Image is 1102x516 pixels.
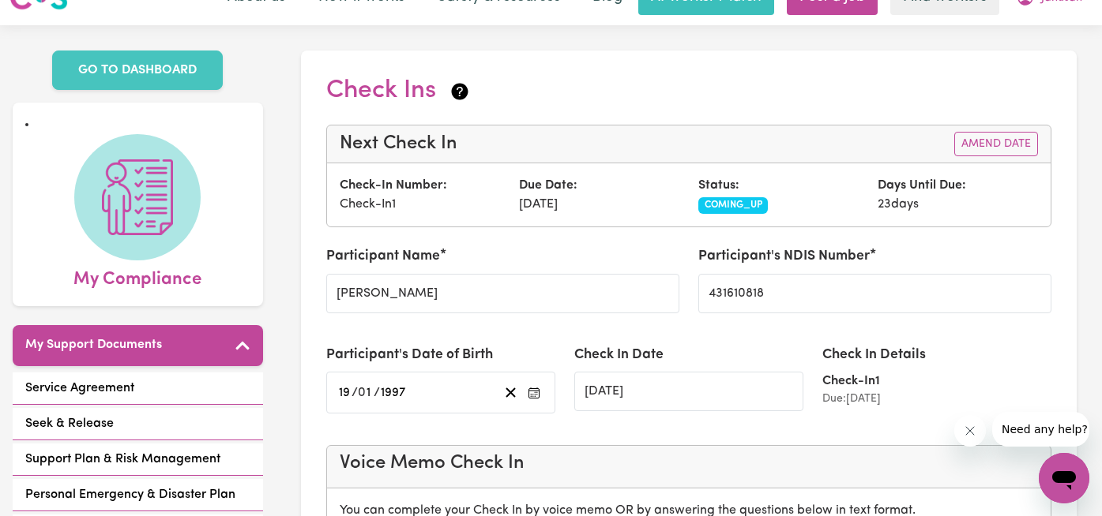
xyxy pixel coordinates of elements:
iframe: Button to launch messaging window [1039,453,1089,503]
input: -- [359,382,374,403]
label: Participant Name [326,246,440,267]
a: My Compliance [25,134,250,294]
strong: Check-In Number: [340,179,447,192]
span: / [352,386,358,400]
label: Participant's Date of Birth [326,345,493,365]
label: Check In Details [822,345,926,365]
a: Seek & Release [13,408,263,440]
a: Personal Emergency & Disaster Plan [13,479,263,511]
h4: Voice Memo Check In [340,452,1038,475]
a: GO TO DASHBOARD [52,50,223,90]
h4: Next Check In [340,133,457,155]
span: My Compliance [73,260,201,294]
iframe: Close message [954,415,986,447]
span: 0 [358,387,366,399]
label: Check In Date [574,345,664,365]
div: Check-In 1 [330,176,510,214]
strong: Days Until Due: [878,179,966,192]
a: Service Agreement [13,372,263,405]
input: ---- [380,382,407,403]
h5: My Support Documents [25,338,162,353]
span: Personal Emergency & Disaster Plan [25,485,235,504]
div: 23 days [868,176,1047,214]
strong: Status: [698,179,739,192]
div: Due: [DATE] [822,391,1051,407]
input: -- [338,382,352,403]
button: My Support Documents [13,325,263,366]
h2: Check Ins [326,76,471,106]
label: Participant's NDIS Number [698,246,870,267]
strong: Due Date: [519,179,577,192]
strong: Check-In 1 [822,375,880,387]
span: COMING_UP [698,197,769,213]
button: Amend Date [954,132,1038,156]
span: Service Agreement [25,379,134,398]
span: Support Plan & Risk Management [25,450,220,469]
span: / [374,386,380,400]
iframe: Message from company [992,412,1089,447]
a: Support Plan & Risk Management [13,443,263,476]
div: [DATE] [510,176,689,214]
span: Seek & Release [25,414,114,433]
